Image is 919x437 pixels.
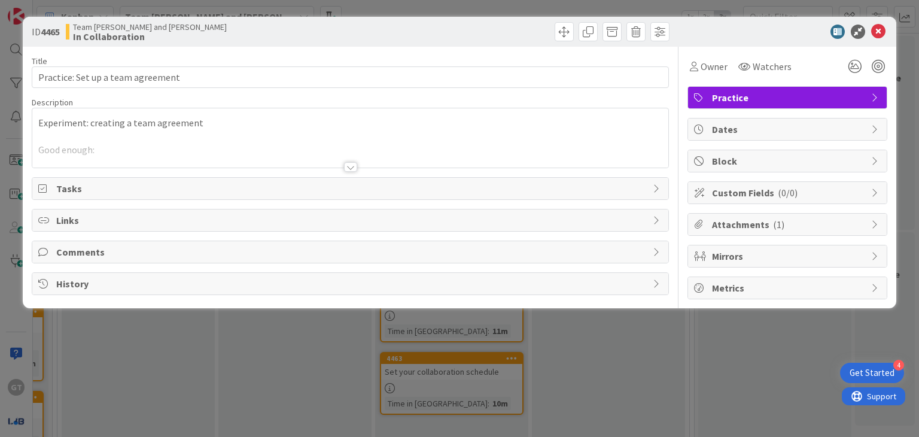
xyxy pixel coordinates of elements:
[712,217,865,232] span: Attachments
[73,22,227,32] span: Team [PERSON_NAME] and [PERSON_NAME]
[753,59,792,74] span: Watchers
[778,187,798,199] span: ( 0/0 )
[41,26,60,38] b: 4465
[25,2,54,16] span: Support
[56,245,646,259] span: Comments
[773,218,784,230] span: ( 1 )
[840,363,904,383] div: Open Get Started checklist, remaining modules: 4
[32,56,47,66] label: Title
[38,116,662,130] p: Experiment: creating a team agreement
[56,277,646,291] span: History
[56,181,646,196] span: Tasks
[712,90,865,105] span: Practice
[701,59,728,74] span: Owner
[850,367,894,379] div: Get Started
[32,25,60,39] span: ID
[712,249,865,263] span: Mirrors
[73,32,227,41] b: In Collaboration
[712,122,865,136] span: Dates
[893,360,904,371] div: 4
[32,66,668,88] input: type card name here...
[712,186,865,200] span: Custom Fields
[712,154,865,168] span: Block
[56,213,646,227] span: Links
[32,97,73,108] span: Description
[712,281,865,295] span: Metrics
